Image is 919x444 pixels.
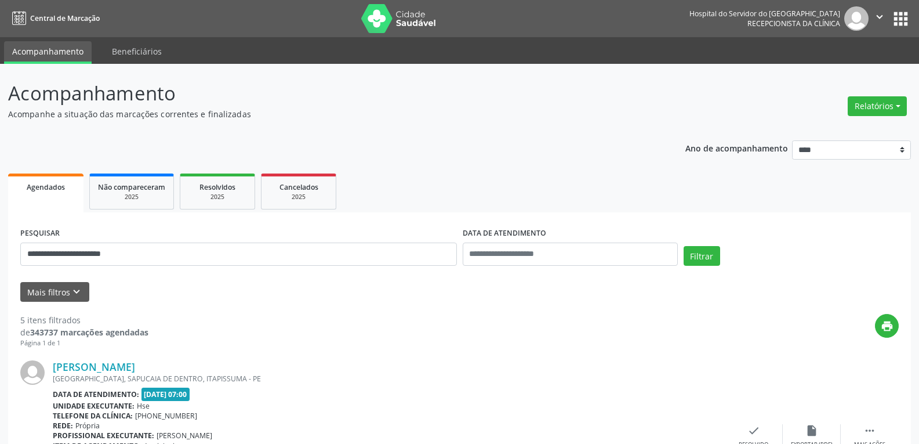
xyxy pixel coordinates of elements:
div: 2025 [188,193,246,201]
button: Relatórios [848,96,907,116]
img: img [20,360,45,385]
div: 2025 [98,193,165,201]
b: Profissional executante: [53,431,154,441]
strong: 343737 marcações agendadas [30,327,148,338]
b: Unidade executante: [53,401,135,411]
label: PESQUISAR [20,225,60,243]
span: Não compareceram [98,182,165,192]
b: Data de atendimento: [53,389,139,399]
a: Acompanhamento [4,41,92,64]
button: apps [891,9,911,29]
i:  [873,10,886,23]
label: DATA DE ATENDIMENTO [463,225,546,243]
span: Central de Marcação [30,13,100,23]
div: Página 1 de 1 [20,338,148,348]
span: Recepcionista da clínica [747,19,840,28]
img: img [844,6,869,31]
button: Mais filtroskeyboard_arrow_down [20,282,89,302]
div: 2025 [270,193,328,201]
i:  [863,424,876,437]
span: Cancelados [279,182,318,192]
span: Resolvidos [199,182,235,192]
i: insert_drive_file [805,424,818,437]
button: Filtrar [684,246,720,266]
div: [GEOGRAPHIC_DATA], SAPUCAIA DE DENTRO, ITAPISSUMA - PE [53,374,725,384]
b: Rede: [53,421,73,431]
span: [PERSON_NAME] [157,431,212,441]
span: Hse [137,401,150,411]
i: check [747,424,760,437]
p: Acompanhamento [8,79,640,108]
i: keyboard_arrow_down [70,286,83,298]
i: print [881,320,893,333]
span: [DATE] 07:00 [141,388,190,401]
div: Hospital do Servidor do [GEOGRAPHIC_DATA] [689,9,840,19]
span: Própria [75,421,100,431]
b: Telefone da clínica: [53,411,133,421]
span: [PHONE_NUMBER] [135,411,197,421]
p: Acompanhe a situação das marcações correntes e finalizadas [8,108,640,120]
div: 5 itens filtrados [20,314,148,326]
button: print [875,314,899,338]
div: de [20,326,148,338]
button:  [869,6,891,31]
a: [PERSON_NAME] [53,360,135,373]
a: Central de Marcação [8,9,100,28]
span: Agendados [27,182,65,192]
a: Beneficiários [104,41,170,62]
p: Ano de acompanhamento [685,140,788,155]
